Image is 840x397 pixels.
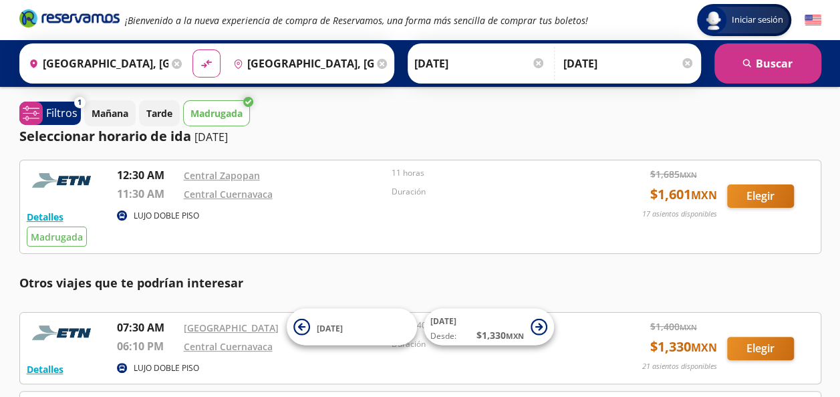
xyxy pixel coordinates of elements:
p: Seleccionar horario de ida [19,126,191,146]
button: Mañana [84,100,136,126]
p: 06:10 PM [117,338,177,354]
a: Central Cuernavaca [184,340,273,353]
input: Opcional [563,47,694,80]
a: [GEOGRAPHIC_DATA] [184,321,279,334]
a: Central Cuernavaca [184,188,273,201]
span: 1 [78,97,82,108]
button: Madrugada [183,100,250,126]
button: Buscar [714,43,821,84]
p: 11:30 AM [117,186,177,202]
p: Madrugada [190,106,243,120]
button: [DATE]Desde:$1,330MXN [424,309,554,346]
button: Elegir [727,337,794,360]
small: MXN [506,331,524,341]
span: $ 1,330 [650,337,717,357]
span: Iniciar sesión [726,13,789,27]
p: LUJO DOBLE PISO [134,210,199,222]
p: LUJO DOBLE PISO [134,362,199,374]
span: $ 1,601 [650,184,717,205]
span: $ 1,685 [650,167,697,181]
p: Filtros [46,105,78,121]
input: Buscar Origen [23,47,169,80]
p: Tarde [146,106,172,120]
img: RESERVAMOS [27,167,100,194]
span: $ 1,330 [476,328,524,342]
p: 17 asientos disponibles [642,209,717,220]
a: Central Zapopan [184,169,260,182]
i: Brand Logo [19,8,120,28]
input: Elegir Fecha [414,47,545,80]
button: Detalles [27,210,63,224]
span: [DATE] [430,315,456,327]
button: 1Filtros [19,102,81,125]
button: [DATE] [287,309,417,346]
span: [DATE] [317,322,343,334]
small: MXN [691,340,717,355]
span: $ 1,400 [650,319,697,334]
p: Otros viajes que te podrían interesar [19,274,821,292]
p: Mañana [92,106,128,120]
button: Elegir [727,184,794,208]
p: [DATE] [194,129,228,145]
p: 07:30 AM [117,319,177,336]
span: Desde: [430,330,456,342]
a: Brand Logo [19,8,120,32]
img: RESERVAMOS [27,319,100,346]
input: Buscar Destino [228,47,374,80]
p: Duración [392,186,593,198]
p: 21 asientos disponibles [642,361,717,372]
small: MXN [691,188,717,203]
small: MXN [680,170,697,180]
p: 11 horas [392,167,593,179]
span: Madrugada [31,231,83,243]
button: Detalles [27,362,63,376]
p: 12:30 AM [117,167,177,183]
button: English [805,12,821,29]
em: ¡Bienvenido a la nueva experiencia de compra de Reservamos, una forma más sencilla de comprar tus... [125,14,588,27]
button: Tarde [139,100,180,126]
small: MXN [680,322,697,332]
